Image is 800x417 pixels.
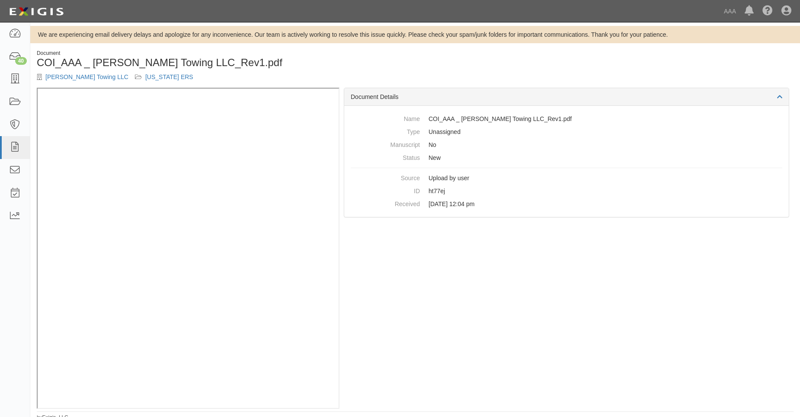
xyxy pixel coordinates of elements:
[351,125,420,136] dt: Type
[344,88,789,106] div: Document Details
[351,172,782,185] dd: Upload by user
[351,125,782,138] dd: Unassigned
[15,57,27,65] div: 40
[351,151,420,162] dt: Status
[762,6,773,16] i: Help Center - Complianz
[30,30,800,39] div: We are experiencing email delivery delays and apologize for any inconvenience. Our team is active...
[37,57,409,68] h1: COI_AAA _ [PERSON_NAME] Towing LLC_Rev1.pdf
[351,151,782,164] dd: New
[351,185,420,195] dt: ID
[145,73,193,80] a: [US_STATE] ERS
[351,138,420,149] dt: Manuscript
[45,73,128,80] a: [PERSON_NAME] Towing LLC
[351,197,782,210] dd: [DATE] 12:04 pm
[351,112,782,125] dd: COI_AAA _ [PERSON_NAME] Towing LLC_Rev1.pdf
[351,112,420,123] dt: Name
[351,197,420,208] dt: Received
[37,50,409,57] div: Document
[720,3,740,20] a: AAA
[351,138,782,151] dd: No
[351,185,782,197] dd: ht77ej
[6,4,66,19] img: logo-5460c22ac91f19d4615b14bd174203de0afe785f0fc80cf4dbbc73dc1793850b.png
[351,172,420,182] dt: Source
